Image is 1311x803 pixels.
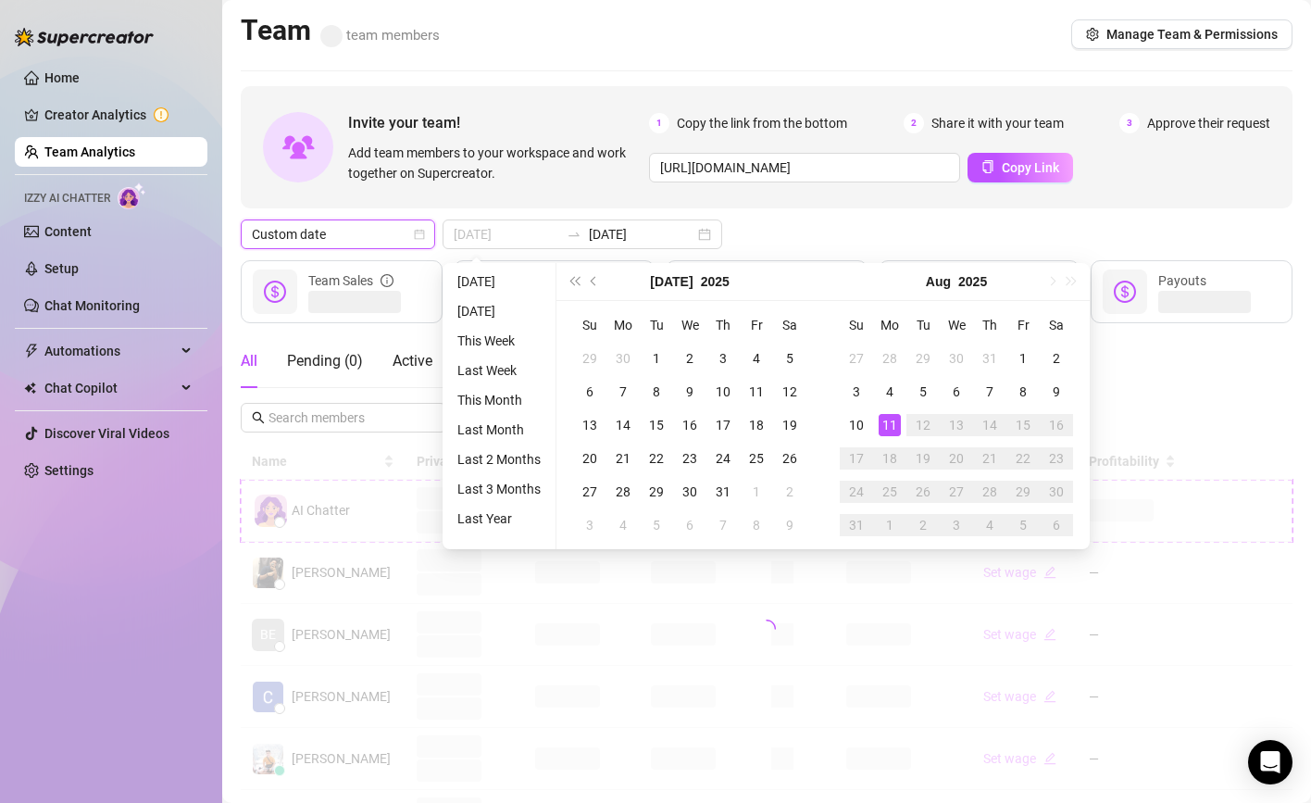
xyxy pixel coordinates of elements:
[912,481,934,503] div: 26
[44,100,193,130] a: Creator Analytics exclamation-circle
[640,442,673,475] td: 2025-07-22
[979,514,1001,536] div: 4
[979,481,1001,503] div: 28
[414,229,425,240] span: calendar
[640,475,673,508] td: 2025-07-29
[745,514,768,536] div: 8
[840,408,873,442] td: 2025-08-10
[931,113,1064,133] span: Share it with your team
[840,342,873,375] td: 2025-07-27
[645,381,668,403] div: 8
[779,381,801,403] div: 12
[779,514,801,536] div: 9
[945,347,968,370] div: 30
[264,281,286,303] span: dollar-circle
[1147,113,1270,133] span: Approve their request
[1006,308,1040,342] th: Fr
[673,508,706,542] td: 2025-08-06
[573,442,606,475] td: 2025-07-20
[1045,447,1068,470] div: 23
[1040,442,1073,475] td: 2025-08-23
[906,342,940,375] td: 2025-07-29
[773,408,806,442] td: 2025-07-19
[15,28,154,46] img: logo-BBDzfeDw.svg
[1006,375,1040,408] td: 2025-08-08
[450,359,548,382] li: Last Week
[579,447,601,470] div: 20
[945,447,968,470] div: 20
[940,342,973,375] td: 2025-07-30
[579,481,601,503] div: 27
[44,373,176,403] span: Chat Copilot
[912,447,934,470] div: 19
[904,113,924,133] span: 2
[840,308,873,342] th: Su
[745,447,768,470] div: 25
[579,514,601,536] div: 3
[873,408,906,442] td: 2025-08-11
[712,381,734,403] div: 10
[973,408,1006,442] td: 2025-08-14
[1040,475,1073,508] td: 2025-08-30
[740,342,773,375] td: 2025-07-04
[44,261,79,276] a: Setup
[645,447,668,470] div: 22
[979,414,1001,436] div: 14
[979,447,1001,470] div: 21
[606,342,640,375] td: 2025-06-30
[745,381,768,403] div: 11
[706,408,740,442] td: 2025-07-17
[24,382,36,395] img: Chat Copilot
[640,308,673,342] th: Tu
[1012,514,1034,536] div: 5
[673,375,706,408] td: 2025-07-09
[912,381,934,403] div: 5
[979,381,1001,403] div: 7
[873,308,906,342] th: Mo
[450,448,548,471] li: Last 2 Months
[573,308,606,342] th: Su
[973,508,1006,542] td: 2025-09-04
[1045,347,1068,370] div: 2
[845,514,868,536] div: 31
[567,227,581,242] span: to
[1045,514,1068,536] div: 6
[450,330,548,352] li: This Week
[44,463,94,478] a: Settings
[779,447,801,470] div: 26
[740,475,773,508] td: 2025-08-01
[584,263,605,300] button: Previous month (PageUp)
[348,143,642,183] span: Add team members to your workspace and work together on Supercreator.
[740,508,773,542] td: 2025-08-08
[1119,113,1140,133] span: 3
[840,442,873,475] td: 2025-08-17
[945,514,968,536] div: 3
[945,481,968,503] div: 27
[979,347,1001,370] div: 31
[940,308,973,342] th: We
[840,375,873,408] td: 2025-08-03
[745,414,768,436] div: 18
[44,426,169,441] a: Discover Viral Videos
[973,442,1006,475] td: 2025-08-21
[640,408,673,442] td: 2025-07-15
[1086,28,1099,41] span: setting
[1012,481,1034,503] div: 29
[640,375,673,408] td: 2025-07-08
[773,508,806,542] td: 2025-08-09
[958,263,987,300] button: Choose a year
[645,514,668,536] div: 5
[308,270,393,291] div: Team Sales
[450,270,548,293] li: [DATE]
[873,475,906,508] td: 2025-08-25
[579,381,601,403] div: 6
[1006,342,1040,375] td: 2025-08-01
[573,375,606,408] td: 2025-07-06
[879,481,901,503] div: 25
[579,347,601,370] div: 29
[573,342,606,375] td: 2025-06-29
[845,347,868,370] div: 27
[677,113,847,133] span: Copy the link from the bottom
[606,475,640,508] td: 2025-07-28
[679,381,701,403] div: 9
